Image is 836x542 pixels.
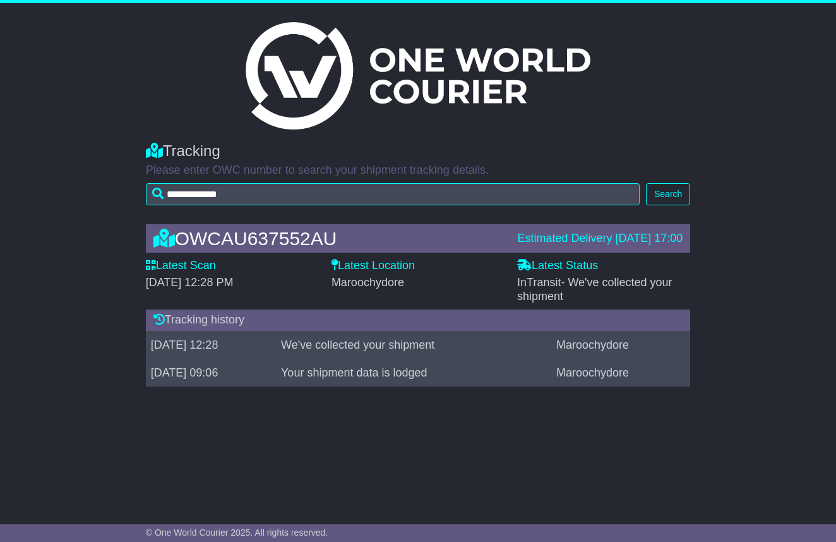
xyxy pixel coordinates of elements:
[551,359,690,387] td: Maroochydore
[246,22,590,129] img: Light
[146,259,216,273] label: Latest Scan
[331,259,415,273] label: Latest Location
[518,232,683,246] div: Estimated Delivery [DATE] 17:00
[551,331,690,359] td: Maroochydore
[146,331,276,359] td: [DATE] 12:28
[276,359,551,387] td: Your shipment data is lodged
[146,164,691,178] p: Please enter OWC number to search your shipment tracking details.
[517,259,598,273] label: Latest Status
[276,331,551,359] td: We've collected your shipment
[146,359,276,387] td: [DATE] 09:06
[146,527,328,538] span: © One World Courier 2025. All rights reserved.
[517,276,672,303] span: InTransit
[646,183,690,205] button: Search
[146,276,234,289] span: [DATE] 12:28 PM
[146,310,691,331] div: Tracking history
[331,276,404,289] span: Maroochydore
[517,276,672,303] span: - We've collected your shipment
[147,228,511,249] div: OWCAU637552AU
[146,142,691,160] div: Tracking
